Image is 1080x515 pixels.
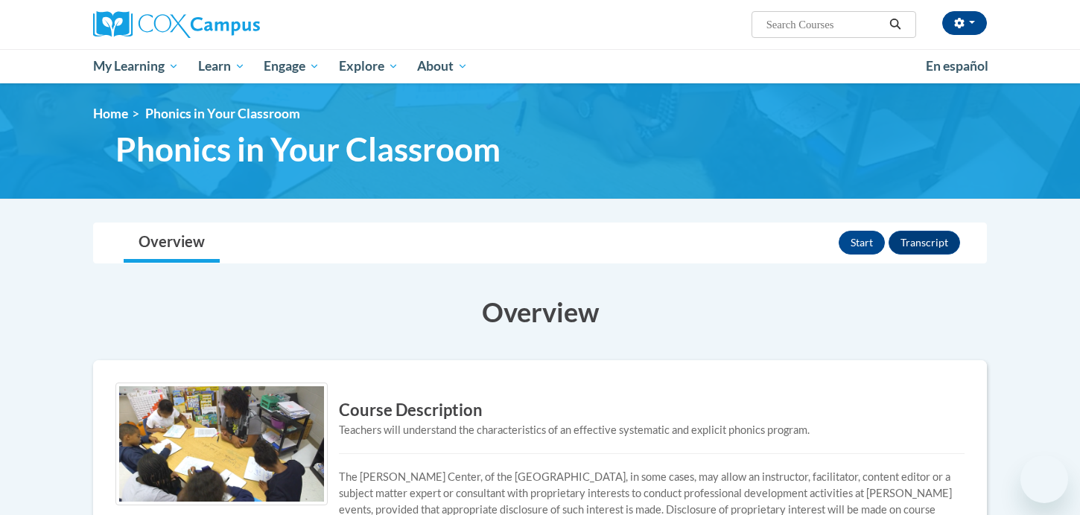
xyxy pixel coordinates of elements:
input: Search Courses [765,16,884,33]
a: Engage [254,49,329,83]
a: Cox Campus [93,11,376,38]
h3: Course Description [115,399,965,422]
div: Main menu [71,49,1009,83]
span: My Learning [93,57,179,75]
span: About [417,57,468,75]
img: Cox Campus [93,11,260,38]
button: Transcript [889,231,960,255]
iframe: Button to launch messaging window [1020,455,1068,503]
a: Home [93,106,128,121]
img: Course logo image [115,383,328,505]
button: Search [884,16,906,33]
a: Learn [188,49,255,83]
span: Learn [198,57,245,75]
a: En español [916,51,998,82]
span: Engage [264,57,320,75]
span: Phonics in Your Classroom [115,129,501,169]
button: Account Settings [942,11,987,35]
a: About [408,49,478,83]
a: My Learning [83,49,188,83]
button: Start [839,231,885,255]
a: Overview [124,223,220,263]
span: Explore [339,57,398,75]
a: Explore [329,49,408,83]
span: En español [926,58,988,74]
h3: Overview [93,293,987,330]
div: Teachers will understand the characteristics of an effective systematic and explicit phonics prog... [115,422,965,438]
span: Phonics in Your Classroom [145,106,300,121]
